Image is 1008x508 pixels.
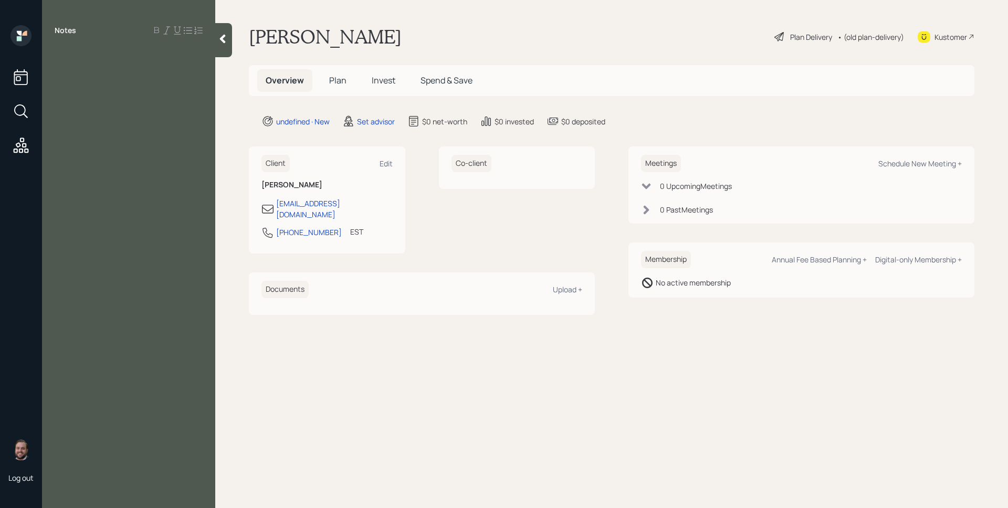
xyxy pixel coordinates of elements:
[561,116,605,127] div: $0 deposited
[276,227,342,238] div: [PHONE_NUMBER]
[790,31,832,43] div: Plan Delivery
[553,284,582,294] div: Upload +
[261,181,393,189] h6: [PERSON_NAME]
[660,181,732,192] div: 0 Upcoming Meeting s
[422,116,467,127] div: $0 net-worth
[261,155,290,172] h6: Client
[641,251,691,268] h6: Membership
[934,31,967,43] div: Kustomer
[8,473,34,483] div: Log out
[10,439,31,460] img: james-distasi-headshot.png
[641,155,681,172] h6: Meetings
[266,75,304,86] span: Overview
[329,75,346,86] span: Plan
[276,198,393,220] div: [EMAIL_ADDRESS][DOMAIN_NAME]
[421,75,472,86] span: Spend & Save
[875,255,962,264] div: Digital-only Membership +
[495,116,534,127] div: $0 invested
[276,116,330,127] div: undefined · New
[261,281,309,298] h6: Documents
[772,255,867,264] div: Annual Fee Based Planning +
[878,158,962,168] div: Schedule New Meeting +
[451,155,491,172] h6: Co-client
[357,116,395,127] div: Set advisor
[55,25,76,36] label: Notes
[372,75,395,86] span: Invest
[837,31,904,43] div: • (old plan-delivery)
[656,277,731,288] div: No active membership
[249,25,402,48] h1: [PERSON_NAME]
[350,226,363,237] div: EST
[380,158,393,168] div: Edit
[660,204,713,215] div: 0 Past Meeting s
